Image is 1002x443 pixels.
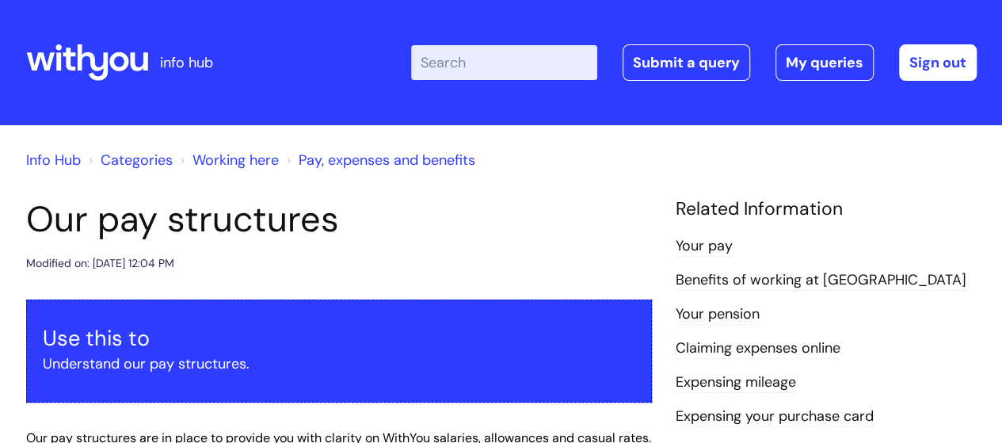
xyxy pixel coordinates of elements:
a: My queries [775,44,874,81]
a: Info Hub [26,151,81,170]
a: Benefits of working at [GEOGRAPHIC_DATA] [676,270,966,291]
p: Understand our pay structures. [43,351,635,376]
input: Search [411,45,597,80]
p: info hub [160,50,213,75]
a: Pay, expenses and benefits [299,151,475,170]
a: Sign out [899,44,977,81]
div: Modified on: [DATE] 12:04 PM [26,254,174,273]
li: Working here [177,147,279,173]
h4: Related Information [676,198,977,220]
h1: Our pay structures [26,198,652,241]
a: Claiming expenses online [676,338,840,359]
a: Working here [192,151,279,170]
h3: Use this to [43,326,635,351]
a: Expensing your purchase card [676,407,874,427]
a: Your pension [676,304,760,325]
li: Pay, expenses and benefits [283,147,475,173]
li: Solution home [85,147,173,173]
a: Expensing mileage [676,372,796,393]
a: Submit a query [623,44,750,81]
a: Your pay [676,236,733,257]
a: Categories [101,151,173,170]
div: | - [411,44,977,81]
